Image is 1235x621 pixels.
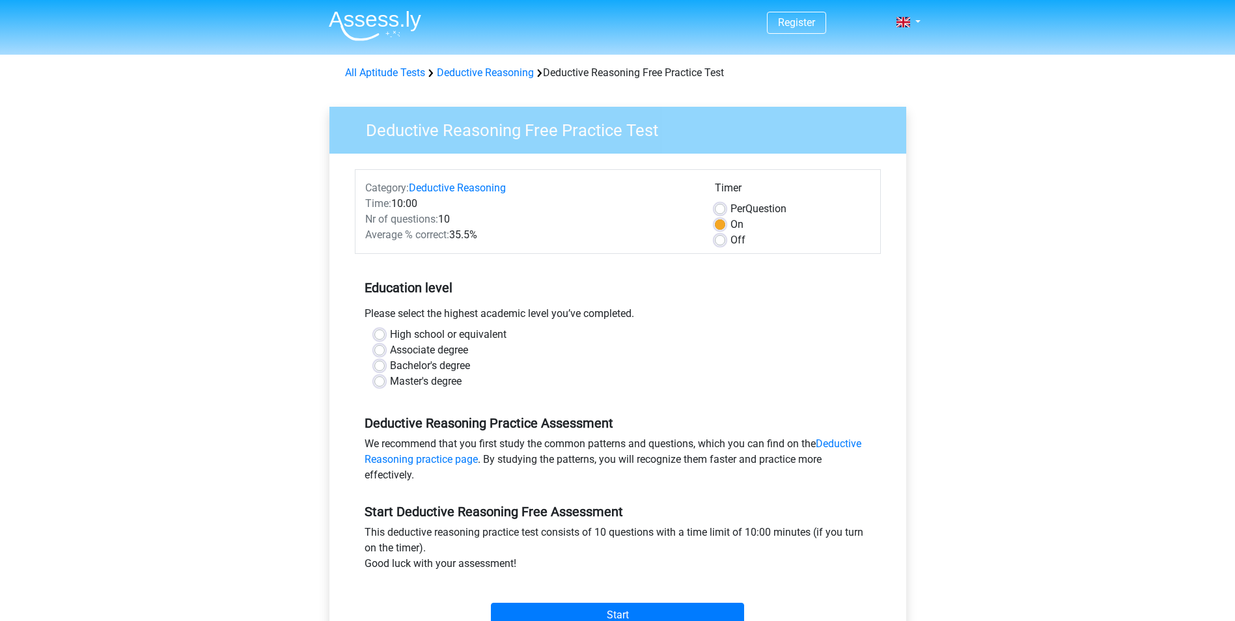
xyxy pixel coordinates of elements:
div: 10 [355,212,705,227]
span: Average % correct: [365,228,449,241]
span: Nr of questions: [365,213,438,225]
h3: Deductive Reasoning Free Practice Test [350,115,896,141]
div: 10:00 [355,196,705,212]
h5: Deductive Reasoning Practice Assessment [365,415,871,431]
div: Please select the highest academic level you’ve completed. [355,306,881,327]
label: On [730,217,743,232]
a: Deductive Reasoning [437,66,534,79]
a: Register [778,16,815,29]
h5: Education level [365,275,871,301]
h5: Start Deductive Reasoning Free Assessment [365,504,871,519]
img: Assessly [329,10,421,41]
span: Per [730,202,745,215]
a: All Aptitude Tests [345,66,425,79]
span: Category: [365,182,409,194]
div: 35.5% [355,227,705,243]
label: Off [730,232,745,248]
label: Question [730,201,786,217]
label: Associate degree [390,342,468,358]
div: Deductive Reasoning Free Practice Test [340,65,896,81]
div: This deductive reasoning practice test consists of 10 questions with a time limit of 10:00 minute... [355,525,881,577]
label: Bachelor's degree [390,358,470,374]
div: Timer [715,180,870,201]
div: We recommend that you first study the common patterns and questions, which you can find on the . ... [355,436,881,488]
label: Master's degree [390,374,462,389]
span: Time: [365,197,391,210]
a: Deductive Reasoning [409,182,506,194]
label: High school or equivalent [390,327,506,342]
